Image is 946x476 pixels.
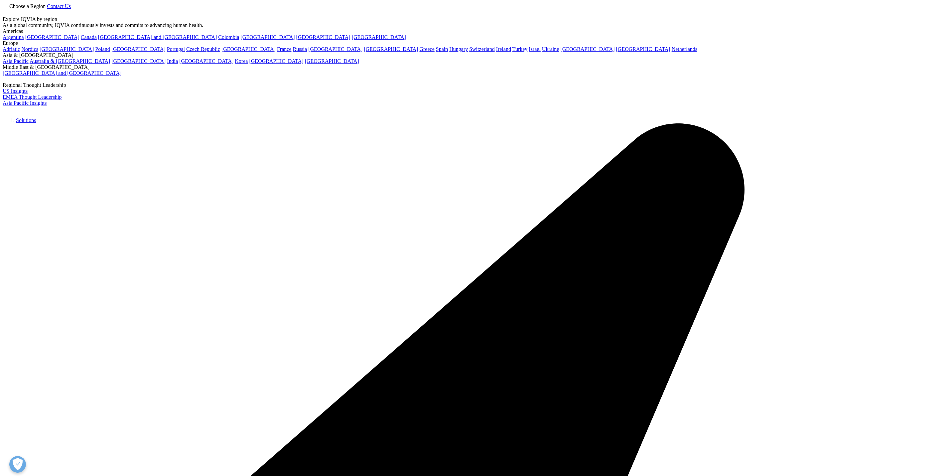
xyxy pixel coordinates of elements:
[240,34,295,40] a: [GEOGRAPHIC_DATA]
[3,16,943,22] div: Explore IQVIA by region
[496,46,511,52] a: Ireland
[542,46,559,52] a: Ukraine
[111,46,166,52] a: [GEOGRAPHIC_DATA]
[3,22,943,28] div: As a global community, IQVIA continuously invests and commits to advancing human health.
[221,46,276,52] a: [GEOGRAPHIC_DATA]
[436,46,448,52] a: Spain
[3,46,20,52] a: Adriatic
[21,46,38,52] a: Nordics
[3,58,29,64] a: Asia Pacific
[512,46,528,52] a: Turkey
[296,34,350,40] a: [GEOGRAPHIC_DATA]
[3,34,24,40] a: Argentina
[47,3,71,9] a: Contact Us
[25,34,79,40] a: [GEOGRAPHIC_DATA]
[179,58,233,64] a: [GEOGRAPHIC_DATA]
[81,34,97,40] a: Canada
[30,58,110,64] a: Australia & [GEOGRAPHIC_DATA]
[3,28,943,34] div: Americas
[186,46,220,52] a: Czech Republic
[218,34,239,40] a: Colombia
[40,46,94,52] a: [GEOGRAPHIC_DATA]
[167,46,185,52] a: Portugal
[249,58,303,64] a: [GEOGRAPHIC_DATA]
[111,58,166,64] a: [GEOGRAPHIC_DATA]
[469,46,494,52] a: Switzerland
[560,46,614,52] a: [GEOGRAPHIC_DATA]
[616,46,670,52] a: [GEOGRAPHIC_DATA]
[3,70,121,76] a: [GEOGRAPHIC_DATA] and [GEOGRAPHIC_DATA]
[419,46,434,52] a: Greece
[364,46,418,52] a: [GEOGRAPHIC_DATA]
[529,46,541,52] a: Israel
[308,46,362,52] a: [GEOGRAPHIC_DATA]
[672,46,697,52] a: Netherlands
[3,40,943,46] div: Europe
[305,58,359,64] a: [GEOGRAPHIC_DATA]
[95,46,110,52] a: Poland
[449,46,468,52] a: Hungary
[3,88,28,94] a: US Insights
[98,34,217,40] a: [GEOGRAPHIC_DATA] and [GEOGRAPHIC_DATA]
[167,58,178,64] a: India
[3,52,943,58] div: Asia & [GEOGRAPHIC_DATA]
[352,34,406,40] a: [GEOGRAPHIC_DATA]
[9,3,46,9] span: Choose a Region
[16,117,36,123] a: Solutions
[3,64,943,70] div: Middle East & [GEOGRAPHIC_DATA]
[3,94,62,100] a: EMEA Thought Leadership
[235,58,248,64] a: Korea
[3,82,943,88] div: Regional Thought Leadership
[9,456,26,473] button: Open Preferences
[3,100,47,106] a: Asia Pacific Insights
[277,46,292,52] a: France
[293,46,307,52] a: Russia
